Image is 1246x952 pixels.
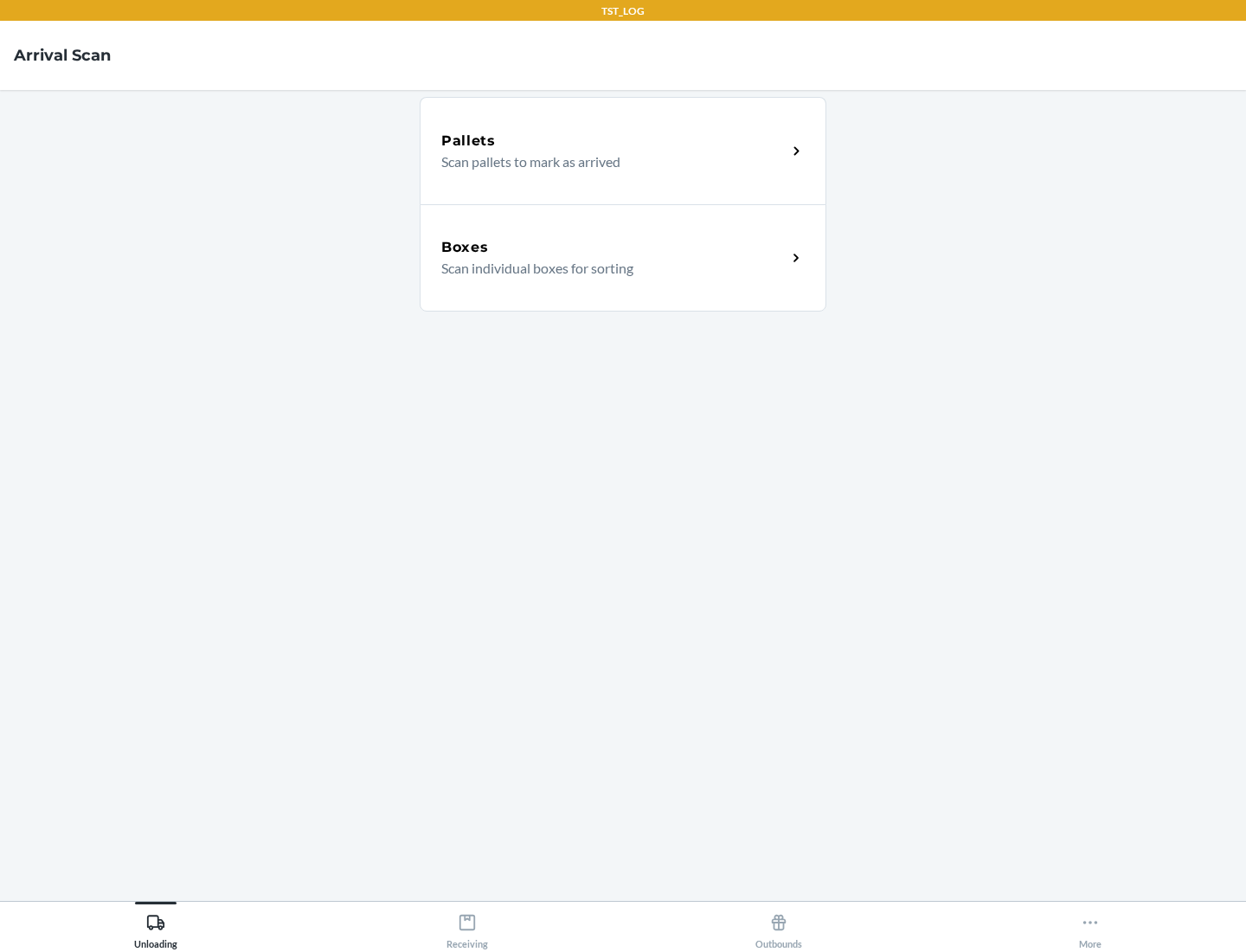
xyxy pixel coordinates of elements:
h5: Boxes [441,237,489,258]
h4: Arrival Scan [14,44,111,67]
div: Unloading [134,906,177,949]
h5: Pallets [441,131,496,151]
a: BoxesScan individual boxes for sorting [420,204,826,312]
button: Receiving [311,902,623,949]
button: Outbounds [623,902,934,949]
div: Receiving [446,906,488,949]
p: TST_LOG [601,3,645,19]
p: Scan individual boxes for sorting [441,258,773,279]
div: Outbounds [755,906,802,949]
p: Scan pallets to mark as arrived [441,151,773,172]
a: PalletsScan pallets to mark as arrived [420,97,826,204]
button: More [934,902,1246,949]
div: More [1079,906,1101,949]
